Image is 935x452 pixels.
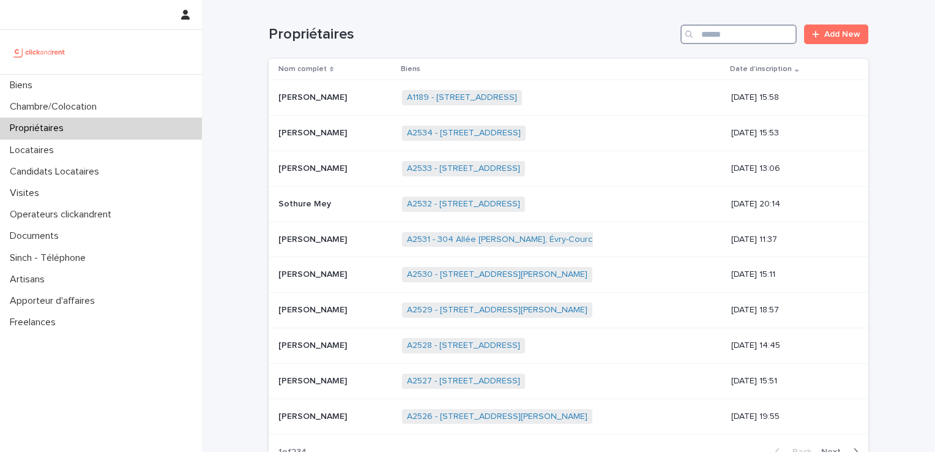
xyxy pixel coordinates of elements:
p: Documents [5,230,69,242]
tr: Sothure MeySothure Mey A2532 - [STREET_ADDRESS] [DATE] 20:14 [269,186,868,222]
p: [DATE] 15:11 [731,269,849,280]
p: [DATE] 14:45 [731,341,849,351]
p: Visites [5,187,49,199]
p: Apporteur d'affaires [5,295,105,307]
p: Biens [5,80,42,91]
a: A2526 - [STREET_ADDRESS][PERSON_NAME] [407,412,587,422]
span: Add New [824,30,860,39]
a: A2531 - 304 Allée [PERSON_NAME], Évry-Courcouronnes 91000 [407,235,658,245]
tr: [PERSON_NAME][PERSON_NAME] A2527 - [STREET_ADDRESS] [DATE] 15:51 [269,363,868,399]
p: Nom complet [278,62,327,76]
tr: [PERSON_NAME][PERSON_NAME] A2531 - 304 Allée [PERSON_NAME], Évry-Courcouronnes 91000 [DATE] 11:37 [269,222,868,257]
p: [DATE] 18:57 [731,305,849,315]
img: UCB0brd3T0yccxBKYDjQ [10,40,69,64]
a: A2530 - [STREET_ADDRESS][PERSON_NAME] [407,269,587,280]
p: [PERSON_NAME] [278,267,349,280]
p: [DATE] 13:06 [731,164,849,174]
p: Operateurs clickandrent [5,209,121,220]
tr: [PERSON_NAME][PERSON_NAME] A1189 - [STREET_ADDRESS] [DATE] 15:58 [269,80,868,116]
p: Artisans [5,274,54,285]
a: Add New [804,24,868,44]
p: Date d'inscription [730,62,792,76]
p: [PERSON_NAME] [278,90,349,103]
p: [PERSON_NAME] [278,338,349,351]
tr: [PERSON_NAME][PERSON_NAME] A2528 - [STREET_ADDRESS] [DATE] 14:45 [269,328,868,363]
p: [DATE] 15:58 [731,92,849,103]
a: A2528 - [STREET_ADDRESS] [407,341,520,351]
input: Search [680,24,797,44]
a: A2533 - [STREET_ADDRESS] [407,164,520,174]
a: A1189 - [STREET_ADDRESS] [407,92,517,103]
p: Sothure Mey [278,197,333,209]
p: Chambre/Colocation [5,101,106,113]
p: [PERSON_NAME] [278,303,349,315]
a: A2532 - [STREET_ADDRESS] [407,199,520,209]
p: Locataires [5,145,64,156]
p: Freelances [5,317,65,328]
p: [DATE] 20:14 [731,199,849,209]
a: A2527 - [STREET_ADDRESS] [407,376,520,386]
tr: [PERSON_NAME][PERSON_NAME] A2530 - [STREET_ADDRESS][PERSON_NAME] [DATE] 15:11 [269,257,868,293]
a: A2529 - [STREET_ADDRESS][PERSON_NAME] [407,305,587,315]
p: Propriétaires [5,122,73,134]
p: Biens [401,62,420,76]
tr: [PERSON_NAME][PERSON_NAME] A2533 - [STREET_ADDRESS] [DATE] 13:06 [269,151,868,186]
p: [PERSON_NAME] [278,232,349,245]
p: [PERSON_NAME] [278,126,349,138]
p: Candidats Locataires [5,166,109,178]
p: [DATE] 11:37 [731,235,849,245]
p: [DATE] 15:51 [731,376,849,386]
tr: [PERSON_NAME][PERSON_NAME] A2529 - [STREET_ADDRESS][PERSON_NAME] [DATE] 18:57 [269,293,868,328]
p: [PERSON_NAME] [278,409,349,422]
tr: [PERSON_NAME][PERSON_NAME] A2526 - [STREET_ADDRESS][PERSON_NAME] [DATE] 19:55 [269,399,868,434]
p: [PERSON_NAME] [278,161,349,174]
p: Sinch - Téléphone [5,252,95,264]
p: [DATE] 15:53 [731,128,849,138]
a: A2534 - [STREET_ADDRESS] [407,128,521,138]
h1: Propriétaires [269,26,676,43]
p: [PERSON_NAME] [278,374,349,386]
p: [DATE] 19:55 [731,412,849,422]
tr: [PERSON_NAME][PERSON_NAME] A2534 - [STREET_ADDRESS] [DATE] 15:53 [269,116,868,151]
